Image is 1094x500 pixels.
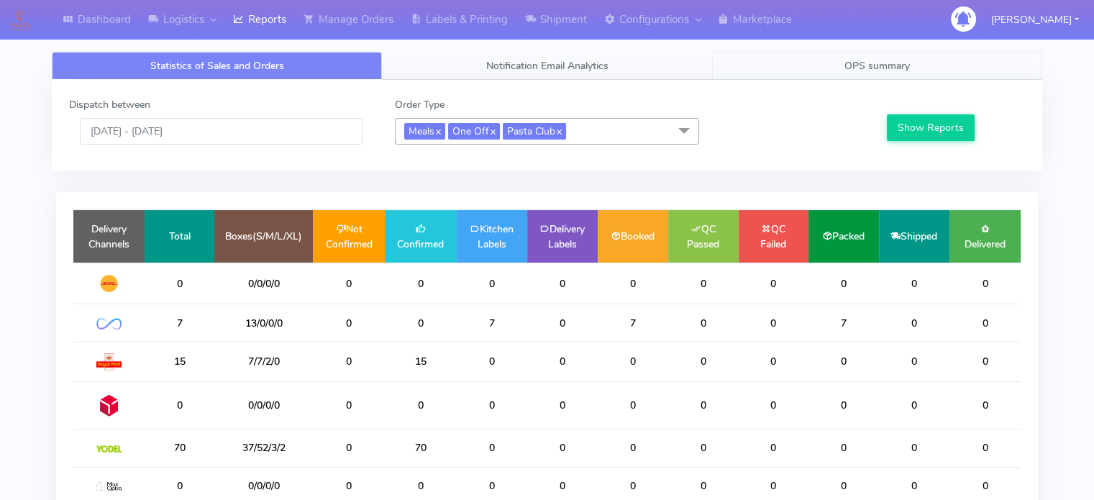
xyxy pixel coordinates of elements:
[457,304,527,342] td: 7
[598,210,668,263] td: Booked
[457,210,527,263] td: Kitchen Labels
[96,274,122,293] img: DHL
[52,52,1042,80] ul: Tabs
[598,304,668,342] td: 7
[879,210,949,263] td: Shipped
[385,429,457,467] td: 70
[96,318,122,330] img: OnFleet
[96,393,122,418] img: DPD
[598,429,668,467] td: 0
[503,123,566,140] span: Pasta Club
[949,304,1021,342] td: 0
[668,304,739,342] td: 0
[527,342,598,381] td: 0
[69,97,150,112] label: Dispatch between
[808,381,879,429] td: 0
[214,263,313,304] td: 0/0/0/0
[404,123,445,140] span: Meals
[555,123,562,138] a: x
[668,381,739,429] td: 0
[145,263,214,304] td: 0
[739,342,808,381] td: 0
[527,381,598,429] td: 0
[527,210,598,263] td: Delivery Labels
[668,342,739,381] td: 0
[145,342,214,381] td: 15
[313,342,385,381] td: 0
[739,381,808,429] td: 0
[96,445,122,453] img: Yodel
[457,381,527,429] td: 0
[527,304,598,342] td: 0
[668,263,739,304] td: 0
[457,342,527,381] td: 0
[949,342,1021,381] td: 0
[313,429,385,467] td: 0
[96,353,122,371] img: Royal Mail
[145,381,214,429] td: 0
[598,263,668,304] td: 0
[808,429,879,467] td: 0
[80,118,363,145] input: Pick the Daterange
[214,210,313,263] td: Boxes(S/M/L/XL)
[949,210,1021,263] td: Delivered
[668,210,739,263] td: QC Passed
[313,381,385,429] td: 0
[879,429,949,467] td: 0
[879,263,949,304] td: 0
[598,342,668,381] td: 0
[145,304,214,342] td: 7
[150,59,284,73] span: Statistics of Sales and Orders
[949,263,1021,304] td: 0
[887,114,975,141] button: Show Reports
[739,304,808,342] td: 0
[808,210,879,263] td: Packed
[949,429,1021,467] td: 0
[434,123,441,138] a: x
[385,210,457,263] td: Confirmed
[980,5,1090,35] button: [PERSON_NAME]
[214,342,313,381] td: 7/7/2/0
[527,263,598,304] td: 0
[214,429,313,467] td: 37/52/3/2
[486,59,608,73] span: Notification Email Analytics
[96,482,122,492] img: MaxOptra
[879,304,949,342] td: 0
[214,304,313,342] td: 13/0/0/0
[385,263,457,304] td: 0
[385,342,457,381] td: 15
[457,263,527,304] td: 0
[739,263,808,304] td: 0
[448,123,500,140] span: One Off
[808,342,879,381] td: 0
[949,381,1021,429] td: 0
[739,210,808,263] td: QC Failed
[527,429,598,467] td: 0
[313,210,385,263] td: Not Confirmed
[73,210,145,263] td: Delivery Channels
[457,429,527,467] td: 0
[145,210,214,263] td: Total
[313,263,385,304] td: 0
[879,342,949,381] td: 0
[313,304,385,342] td: 0
[214,381,313,429] td: 0/0/0/0
[844,59,910,73] span: OPS summary
[598,381,668,429] td: 0
[385,381,457,429] td: 0
[668,429,739,467] td: 0
[879,381,949,429] td: 0
[808,263,879,304] td: 0
[145,429,214,467] td: 70
[395,97,445,112] label: Order Type
[385,304,457,342] td: 0
[489,123,496,138] a: x
[808,304,879,342] td: 7
[739,429,808,467] td: 0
